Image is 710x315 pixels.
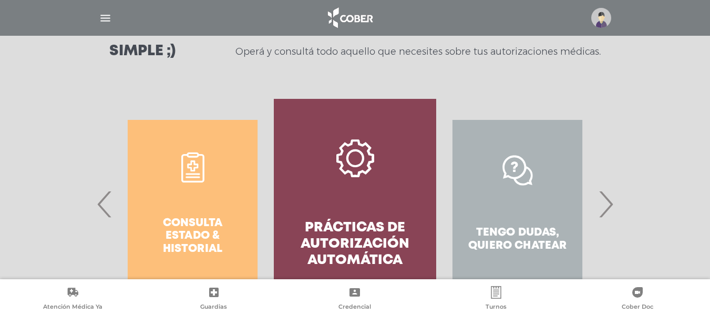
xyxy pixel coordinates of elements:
[43,303,102,312] span: Atención Médica Ya
[2,286,143,313] a: Atención Médica Ya
[591,8,611,28] img: profile-placeholder.svg
[95,176,115,232] span: Previous
[109,44,176,59] h3: Simple ;)
[284,286,426,313] a: Credencial
[567,286,708,313] a: Cober Doc
[143,286,285,313] a: Guardias
[293,220,417,269] h4: Prácticas de autorización automática
[622,303,653,312] span: Cober Doc
[595,176,616,232] span: Next
[235,45,601,58] p: Operá y consultá todo aquello que necesites sobre tus autorizaciones médicas.
[486,303,507,312] span: Turnos
[99,12,112,25] img: Cober_menu-lines-white.svg
[426,286,567,313] a: Turnos
[322,5,377,31] img: logo_cober_home-white.png
[200,303,227,312] span: Guardias
[274,99,436,309] a: Prácticas de autorización automática
[338,303,371,312] span: Credencial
